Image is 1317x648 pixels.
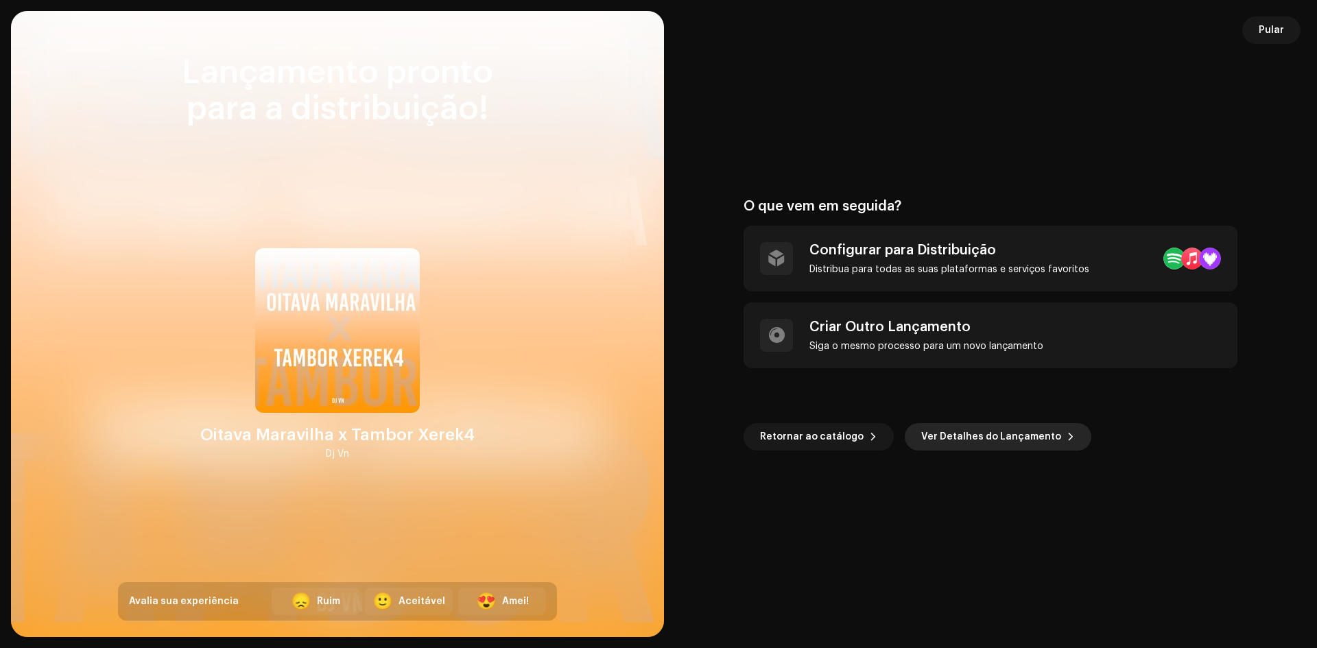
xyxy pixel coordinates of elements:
span: Avalia sua experiência [129,597,239,606]
div: Configurar para Distribuição [809,242,1089,259]
button: Ver Detalhes do Lançamento [905,423,1091,451]
div: 😞 [291,593,311,610]
div: 🙂 [372,593,393,610]
span: Ver Detalhes do Lançamento [921,423,1061,451]
div: Lançamento pronto para a distribuição! [118,55,557,128]
re-a-post-create-item: Configurar para Distribuição [744,226,1237,291]
re-a-post-create-item: Criar Outro Lançamento [744,302,1237,368]
div: Dj Vn [326,446,349,462]
div: Siga o mesmo processo para um novo lançamento [809,341,1043,352]
div: Amei! [502,595,529,609]
span: Pular [1259,16,1284,44]
div: 😍 [476,593,497,610]
div: O que vem em seguida? [744,198,1237,215]
div: Oitava Maravilha x Tambor Xerek4 [200,424,475,446]
img: 9211fbd7-8a73-4240-ac9d-4147da7fa0f1 [255,248,420,413]
span: Retornar ao catálogo [760,423,864,451]
div: Criar Outro Lançamento [809,319,1043,335]
div: Aceitável [399,595,445,609]
button: Pular [1242,16,1301,44]
div: Distribua para todas as suas plataformas e serviços favoritos [809,264,1089,275]
button: Retornar ao catálogo [744,423,894,451]
div: Ruim [317,595,340,609]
